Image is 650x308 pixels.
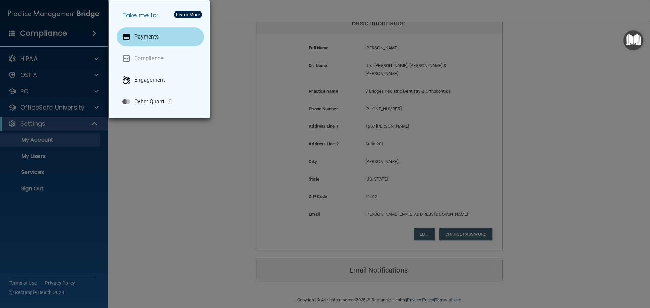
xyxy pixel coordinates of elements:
[134,98,164,105] p: Cyber Quant
[117,71,204,90] a: Engagement
[533,260,642,287] iframe: Drift Widget Chat Controller
[117,27,204,46] a: Payments
[174,11,202,18] button: Learn More
[117,6,204,25] h5: Take me to:
[117,49,204,68] a: Compliance
[176,12,200,17] div: Learn More
[117,92,204,111] a: Cyber Quant
[134,33,159,40] p: Payments
[623,30,643,50] button: Open Resource Center
[134,77,165,84] p: Engagement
